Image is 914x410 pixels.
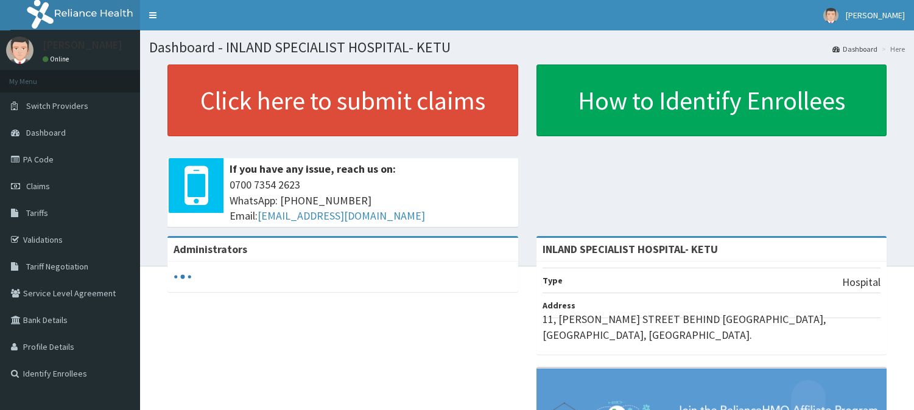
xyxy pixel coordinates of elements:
span: Switch Providers [26,100,88,111]
svg: audio-loading [174,268,192,286]
b: If you have any issue, reach us on: [230,162,396,176]
a: How to Identify Enrollees [536,64,887,136]
li: Here [879,44,905,54]
a: Click here to submit claims [167,64,518,136]
span: Dashboard [26,127,66,138]
p: 11, [PERSON_NAME] STREET BEHIND [GEOGRAPHIC_DATA], [GEOGRAPHIC_DATA], [GEOGRAPHIC_DATA]. [543,311,881,342]
p: Hospital [842,274,881,290]
p: [PERSON_NAME] [43,40,122,50]
strong: INLAND SPECIALIST HOSPITAL- KETU [543,242,718,256]
h1: Dashboard - INLAND SPECIALIST HOSPITAL- KETU [149,40,905,55]
b: Address [543,300,575,311]
span: Claims [26,181,50,192]
a: [EMAIL_ADDRESS][DOMAIN_NAME] [258,209,425,223]
span: Tariff Negotiation [26,261,88,272]
a: Dashboard [832,44,877,54]
span: [PERSON_NAME] [846,10,905,21]
img: User Image [6,36,33,64]
img: User Image [823,8,838,23]
b: Type [543,275,563,286]
b: Administrators [174,242,247,256]
a: Online [43,55,72,63]
span: 0700 7354 2623 WhatsApp: [PHONE_NUMBER] Email: [230,177,512,224]
span: Tariffs [26,207,48,218]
